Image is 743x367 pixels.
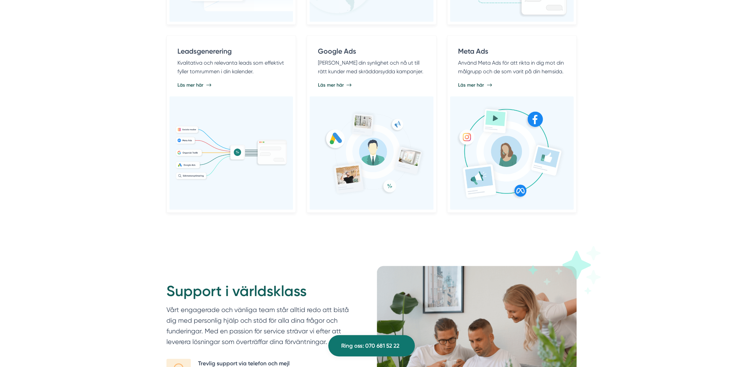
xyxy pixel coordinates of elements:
[307,35,436,212] a: Google Ads [PERSON_NAME] din synlighet och nå ut till rätt kunder med skräddarsydda kampanjer. Lä...
[177,59,285,76] p: Kvalitativa och relevanta leads som effektivt fyller tomrummen i din kalender.
[177,46,285,59] h4: Leadsgenerering
[458,46,566,59] h4: Meta Ads
[318,46,425,59] h4: Google Ads
[458,82,484,88] span: Läs mer här
[341,341,399,350] span: Ring oss: 070 681 52 22
[166,282,350,304] h2: Support i världsklass
[315,107,428,199] img: Google Ads för bygg- och tjänsteföretag.
[458,59,566,76] p: Använd Meta Ads för att rikta in dig mot din målgrupp och de som varit på din hemsida.
[166,305,350,350] p: Vårt engagerade och vänliga team står alltid redo att bistå dig med personlig hjälp och stöd för ...
[177,82,203,88] span: Läs mer här
[328,335,415,356] a: Ring oss: 070 681 52 22
[166,35,296,212] a: Leadsgenerering Kvalitativa och relevanta leads som effektivt fyller tomrummen i din kalender. Lä...
[318,82,344,88] span: Läs mer här
[455,102,568,204] img: Meta Ads för bygg- och tjänsteföretag.
[447,35,577,212] a: Meta Ads Använd Meta Ads för att rikta in dig mot din målgrupp och de som varit på din hemsida. L...
[318,59,425,76] p: [PERSON_NAME] din synlighet och nå ut till rätt kunder med skräddarsydda kampanjer.
[175,125,288,181] img: Leadsgenerering för bygg- och tjänsteföretag.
